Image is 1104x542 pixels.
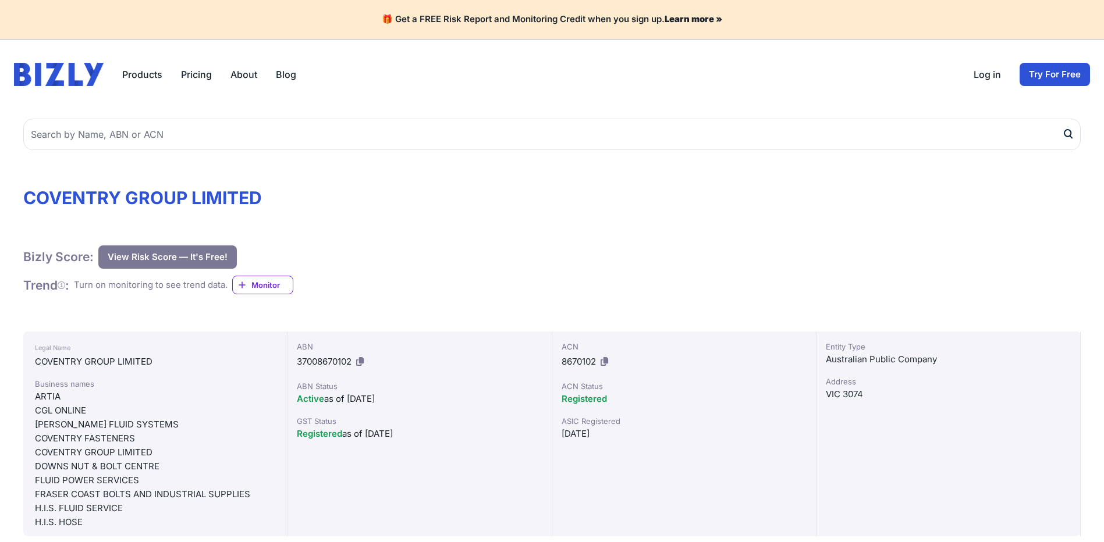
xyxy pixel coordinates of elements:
[826,341,1071,352] div: Entity Type
[23,119,1081,150] input: Search by Name, ABN or ACN
[35,390,275,404] div: ARTIA
[562,380,807,392] div: ACN Status
[230,67,257,81] a: About
[98,245,237,269] button: View Risk Score — It's Free!
[297,380,542,392] div: ABN Status
[276,67,296,81] a: Blog
[297,356,352,367] span: 37008670102
[297,341,542,352] div: ABN
[251,279,293,291] span: Monitor
[232,276,293,294] a: Monitor
[35,487,275,501] div: FRASER COAST BOLTS AND INDUSTRIAL SUPPLIES
[35,378,275,390] div: Business names
[181,67,212,81] a: Pricing
[35,459,275,473] div: DOWNS NUT & BOLT CENTRE
[23,277,69,293] h1: Trend :
[562,356,596,367] span: 8670102
[23,187,1081,208] h1: COVENTRY GROUP LIMITED
[35,501,275,515] div: H.I.S. FLUID SERVICE
[14,14,1090,25] h4: 🎁 Get a FREE Risk Report and Monitoring Credit when you sign up.
[74,279,228,292] div: Turn on monitoring to see trend data.
[35,418,275,432] div: [PERSON_NAME] FLUID SYSTEMS
[23,249,94,265] h1: Bizly Score:
[562,341,807,352] div: ACN
[826,376,1071,387] div: Address
[297,393,324,404] span: Active
[122,67,162,81] button: Products
[826,387,1071,401] div: VIC 3074
[562,415,807,427] div: ASIC Registered
[562,393,607,404] span: Registered
[665,13,722,24] a: Learn more »
[35,341,275,355] div: Legal Name
[35,445,275,459] div: COVENTRY GROUP LIMITED
[297,428,342,439] span: Registered
[297,392,542,406] div: as of [DATE]
[562,427,807,441] div: [DATE]
[1020,63,1090,86] a: Try For Free
[826,352,1071,366] div: Australian Public Company
[974,67,1001,81] a: Log in
[35,432,275,445] div: COVENTRY FASTENERS
[35,515,275,529] div: H.I.S. HOSE
[35,355,275,369] div: COVENTRY GROUP LIMITED
[35,473,275,487] div: FLUID POWER SERVICES
[297,427,542,441] div: as of [DATE]
[35,404,275,418] div: CGL ONLINE
[297,415,542,427] div: GST Status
